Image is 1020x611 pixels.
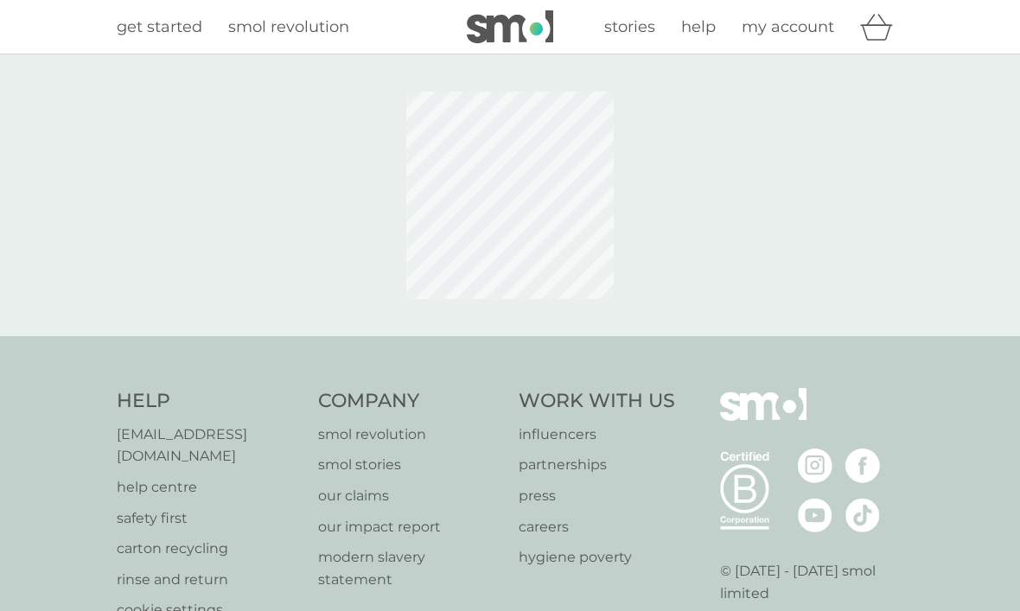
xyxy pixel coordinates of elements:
[228,17,349,36] span: smol revolution
[519,485,675,507] a: press
[318,454,502,476] a: smol stories
[681,15,716,40] a: help
[519,546,675,569] a: hygiene poverty
[681,17,716,36] span: help
[742,17,834,36] span: my account
[117,538,301,560] a: carton recycling
[519,423,675,446] a: influencers
[117,423,301,468] a: [EMAIL_ADDRESS][DOMAIN_NAME]
[117,17,202,36] span: get started
[318,516,502,538] a: our impact report
[798,449,832,483] img: visit the smol Instagram page
[228,15,349,40] a: smol revolution
[604,17,655,36] span: stories
[117,15,202,40] a: get started
[467,10,553,43] img: smol
[117,476,301,499] a: help centre
[117,569,301,591] a: rinse and return
[519,388,675,415] h4: Work With Us
[519,516,675,538] a: careers
[798,498,832,532] img: visit the smol Youtube page
[318,546,502,590] a: modern slavery statement
[318,388,502,415] h4: Company
[117,507,301,530] a: safety first
[604,15,655,40] a: stories
[845,449,880,483] img: visit the smol Facebook page
[742,15,834,40] a: my account
[720,388,806,447] img: smol
[519,454,675,476] a: partnerships
[318,485,502,507] a: our claims
[845,498,880,532] img: visit the smol Tiktok page
[318,423,502,446] a: smol revolution
[860,10,903,44] div: basket
[117,388,301,415] h4: Help
[720,560,904,604] p: © [DATE] - [DATE] smol limited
